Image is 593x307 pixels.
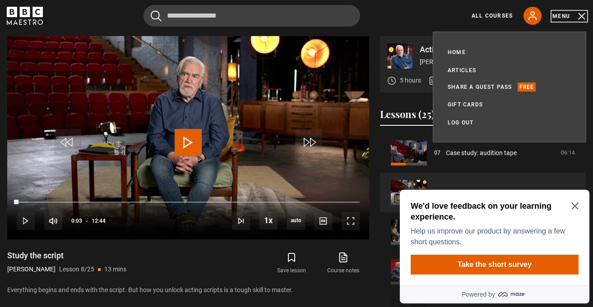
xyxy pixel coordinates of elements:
input: Search [144,5,360,27]
button: Close Maze Prompt [175,16,182,23]
a: Log out [448,118,473,127]
a: Share a guest pass [448,82,512,92]
button: Mute [44,212,62,230]
div: Optional study invitation [4,4,193,117]
button: Take the short survey [14,69,182,88]
h1: Study the script [7,250,126,261]
a: Case study: audition tape [446,148,517,158]
p: Lesson 8/25 [59,265,94,274]
button: Fullscreen [342,212,360,230]
div: Progress Bar [17,202,360,203]
h2: We'd love feedback on your learning experience. [14,14,179,36]
p: [PERSON_NAME] [7,265,56,274]
span: 12:44 [92,213,106,229]
div: Current quality: 720p [287,212,305,230]
button: Submit the search query [151,10,162,22]
button: Lessons (25) [380,107,435,126]
button: Play [17,212,35,230]
p: 13 mins [104,265,126,274]
p: 5 hours [400,76,421,85]
span: auto [287,212,305,230]
svg: BBC Maestro [7,7,43,25]
button: Save lesson [266,250,317,276]
video-js: Video Player [7,36,369,239]
span: 0:03 [71,213,82,229]
a: Course notes [318,250,369,276]
p: Help us improve our product by answering a few short questions. [14,40,179,61]
span: - [86,218,88,224]
p: [PERSON_NAME] [420,57,579,67]
a: 88 page PDF [428,76,477,85]
p: Acting [420,46,579,54]
a: Articles [448,66,477,75]
button: Toggle navigation [552,12,586,21]
button: Next Lesson [232,212,250,230]
a: Home [448,48,466,57]
p: Free [518,82,536,92]
p: Everything begins and ends with the script. But how you unlock acting scripts is a tough skill to... [7,285,369,295]
button: Playback Rate [259,211,278,229]
button: Captions [314,212,332,230]
a: Gift Cards [448,100,483,109]
a: Powered by maze [4,99,193,117]
a: All Courses [472,12,513,20]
